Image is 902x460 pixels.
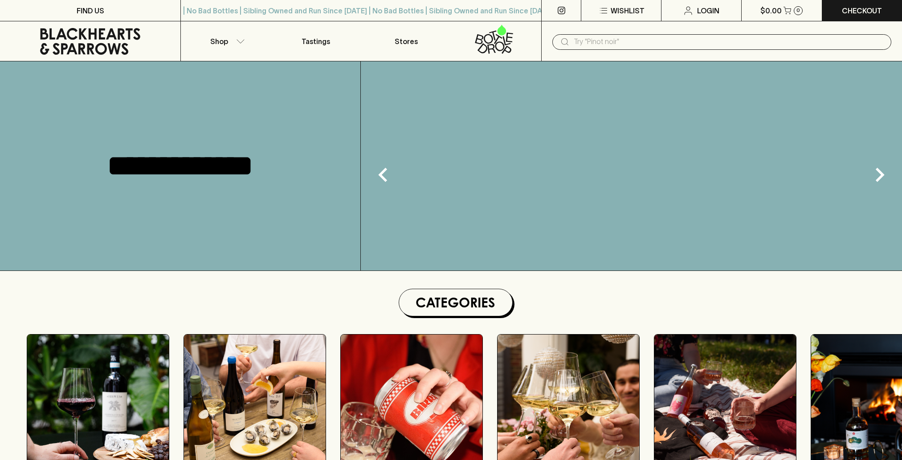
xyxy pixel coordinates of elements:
button: Shop [181,21,271,61]
a: Tastings [271,21,361,61]
input: Try "Pinot noir" [574,35,884,49]
p: Stores [395,36,418,47]
p: Wishlist [611,5,645,16]
p: 0 [796,8,800,13]
p: $0.00 [760,5,782,16]
button: Previous [365,157,401,193]
p: Checkout [842,5,882,16]
img: gif;base64,R0lGODlhAQABAAAAACH5BAEKAAEALAAAAAABAAEAAAICTAEAOw== [361,61,902,270]
a: Stores [361,21,451,61]
h1: Categories [403,293,509,312]
p: Login [697,5,719,16]
button: Next [862,157,898,193]
p: Tastings [302,36,330,47]
p: FIND US [77,5,104,16]
p: Shop [210,36,228,47]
